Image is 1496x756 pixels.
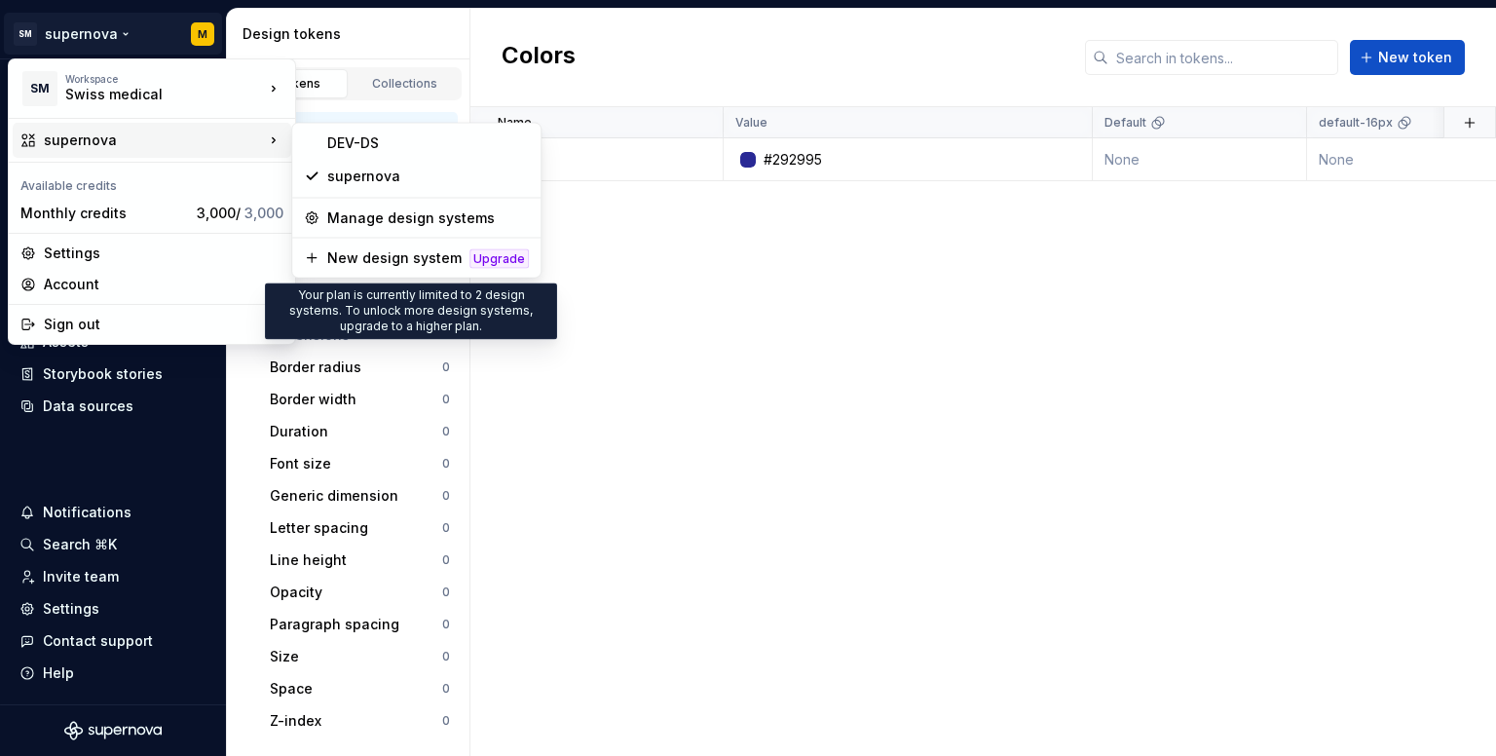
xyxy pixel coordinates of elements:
[327,248,462,268] div: New design system
[13,167,291,198] div: Available credits
[44,131,264,150] div: supernova
[197,205,283,221] span: 3,000 /
[244,205,283,221] span: 3,000
[469,248,529,268] div: Upgrade
[327,133,529,153] div: DEV-DS
[44,315,283,334] div: Sign out
[327,167,529,186] div: supernova
[22,71,57,106] div: SM
[20,204,189,223] div: Monthly credits
[65,85,231,104] div: Swiss medical
[65,73,264,85] div: Workspace
[44,275,283,294] div: Account
[327,208,529,228] div: Manage design systems
[44,244,283,263] div: Settings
